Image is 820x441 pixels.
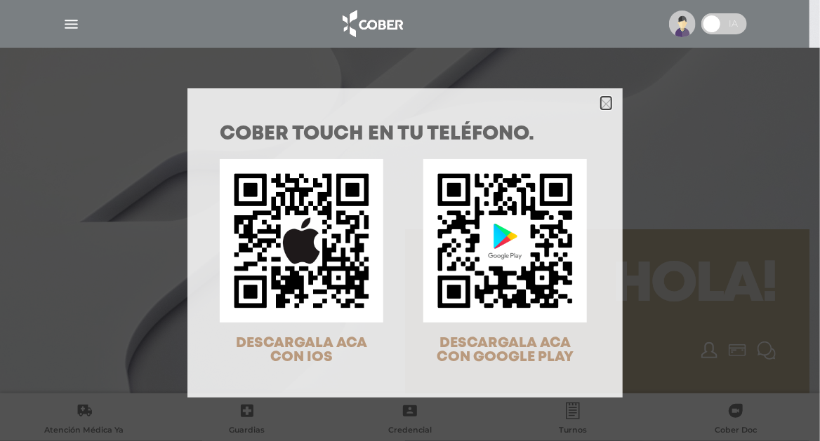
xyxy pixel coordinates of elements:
[423,159,587,323] img: qr-code
[220,159,383,323] img: qr-code
[220,125,590,144] h1: COBER TOUCH en tu teléfono.
[236,337,367,364] span: DESCARGALA ACA CON IOS
[601,97,611,109] button: Close
[437,337,574,364] span: DESCARGALA ACA CON GOOGLE PLAY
